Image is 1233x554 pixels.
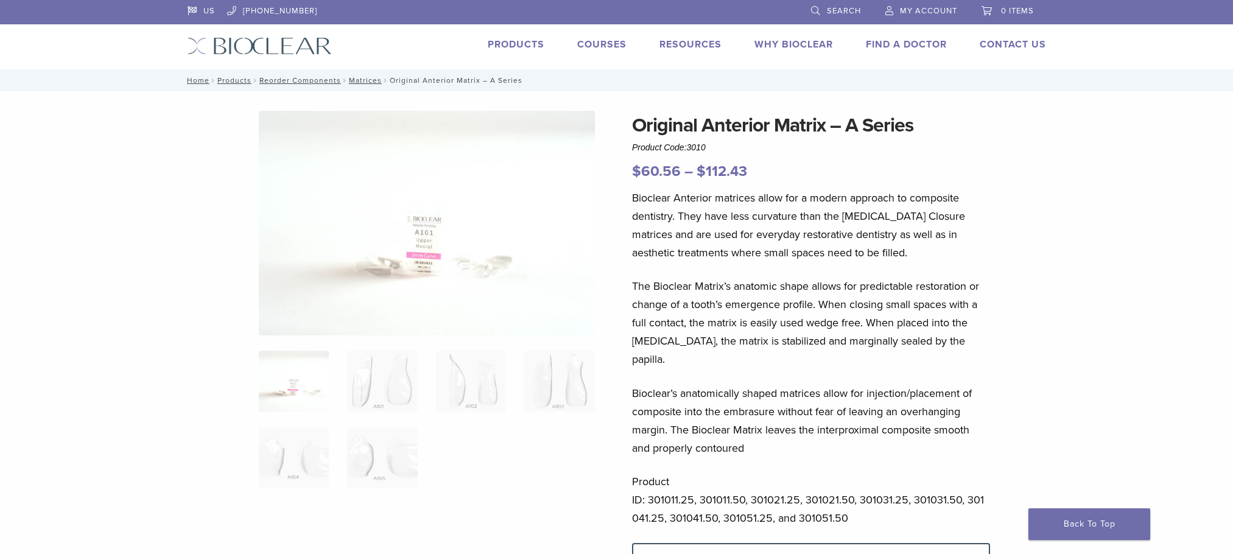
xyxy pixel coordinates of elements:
[632,163,681,180] bdi: 60.56
[632,163,641,180] span: $
[866,38,947,51] a: Find A Doctor
[217,76,251,85] a: Products
[632,384,990,457] p: Bioclear’s anatomically shaped matrices allow for injection/placement of composite into the embra...
[827,6,861,16] span: Search
[259,427,329,488] img: Original Anterior Matrix - A Series - Image 5
[382,77,390,83] span: /
[488,38,544,51] a: Products
[524,351,594,412] img: Original Anterior Matrix - A Series - Image 4
[347,351,417,412] img: Original Anterior Matrix - A Series - Image 2
[1028,508,1150,540] a: Back To Top
[1001,6,1034,16] span: 0 items
[659,38,722,51] a: Resources
[259,111,595,335] img: Anterior Original A Series Matrices
[632,142,706,152] span: Product Code:
[577,38,627,51] a: Courses
[349,76,382,85] a: Matrices
[188,37,332,55] img: Bioclear
[687,142,706,152] span: 3010
[697,163,706,180] span: $
[697,163,747,180] bdi: 112.43
[183,76,209,85] a: Home
[178,69,1055,91] nav: Original Anterior Matrix – A Series
[436,351,506,412] img: Original Anterior Matrix - A Series - Image 3
[632,111,990,140] h1: Original Anterior Matrix – A Series
[632,189,990,262] p: Bioclear Anterior matrices allow for a modern approach to composite dentistry. They have less cur...
[980,38,1046,51] a: Contact Us
[684,163,693,180] span: –
[632,472,990,527] p: Product ID: 301011.25, 301011.50, 301021.25, 301021.50, 301031.25, 301031.50, 301041.25, 301041.5...
[209,77,217,83] span: /
[251,77,259,83] span: /
[341,77,349,83] span: /
[900,6,957,16] span: My Account
[259,76,341,85] a: Reorder Components
[347,427,417,488] img: Original Anterior Matrix - A Series - Image 6
[259,351,329,412] img: Anterior-Original-A-Series-Matrices-324x324.jpg
[754,38,833,51] a: Why Bioclear
[632,277,990,368] p: The Bioclear Matrix’s anatomic shape allows for predictable restoration or change of a tooth’s em...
